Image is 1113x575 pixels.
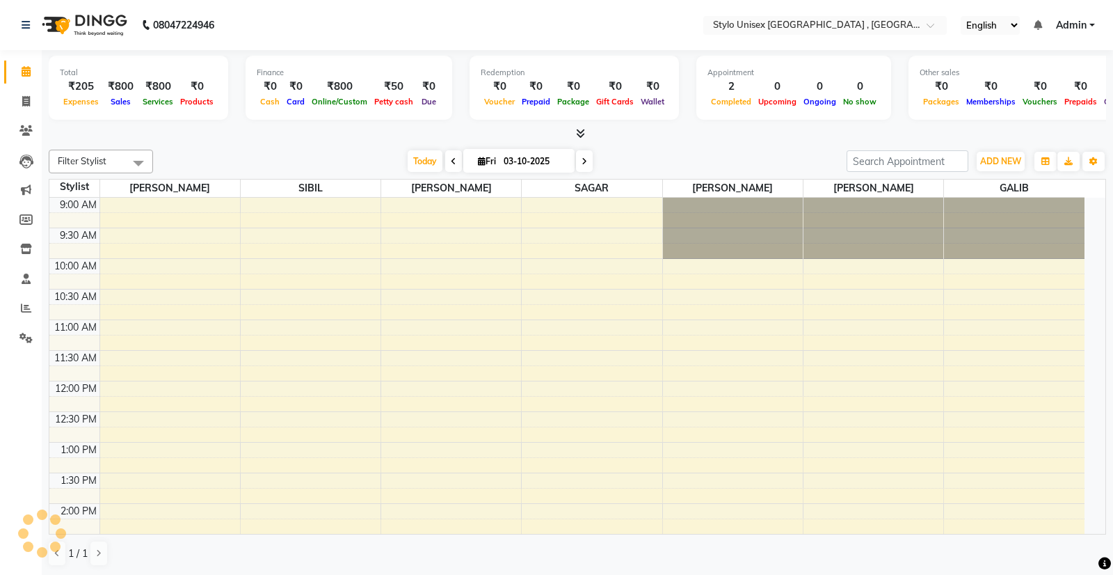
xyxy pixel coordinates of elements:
[60,67,217,79] div: Total
[58,504,99,519] div: 2:00 PM
[371,79,417,95] div: ₹50
[139,97,177,107] span: Services
[139,79,177,95] div: ₹800
[49,180,99,194] div: Stylist
[481,79,518,95] div: ₹0
[847,150,968,172] input: Search Appointment
[57,228,99,243] div: 9:30 AM
[474,156,499,166] span: Fri
[593,97,637,107] span: Gift Cards
[803,180,943,197] span: [PERSON_NAME]
[102,79,139,95] div: ₹800
[840,79,880,95] div: 0
[58,443,99,457] div: 1:00 PM
[1019,79,1061,95] div: ₹0
[257,79,283,95] div: ₹0
[980,156,1021,166] span: ADD NEW
[707,67,880,79] div: Appointment
[977,152,1025,171] button: ADD NEW
[755,79,800,95] div: 0
[418,97,440,107] span: Due
[920,97,963,107] span: Packages
[554,79,593,95] div: ₹0
[57,198,99,212] div: 9:00 AM
[499,151,569,172] input: 2025-10-03
[58,155,106,166] span: Filter Stylist
[637,79,668,95] div: ₹0
[920,79,963,95] div: ₹0
[944,180,1084,197] span: GALIB
[1056,18,1087,33] span: Admin
[518,79,554,95] div: ₹0
[1061,97,1100,107] span: Prepaids
[60,97,102,107] span: Expenses
[593,79,637,95] div: ₹0
[257,67,441,79] div: Finance
[481,97,518,107] span: Voucher
[707,97,755,107] span: Completed
[51,351,99,365] div: 11:30 AM
[52,412,99,427] div: 12:30 PM
[107,97,134,107] span: Sales
[755,97,800,107] span: Upcoming
[257,97,283,107] span: Cash
[153,6,214,45] b: 08047224946
[800,79,840,95] div: 0
[51,259,99,274] div: 10:00 AM
[51,290,99,304] div: 10:30 AM
[381,180,521,197] span: [PERSON_NAME]
[408,150,442,172] span: Today
[481,67,668,79] div: Redemption
[100,180,240,197] span: [PERSON_NAME]
[308,97,371,107] span: Online/Custom
[522,180,662,197] span: SAGAR
[963,79,1019,95] div: ₹0
[1061,79,1100,95] div: ₹0
[308,79,371,95] div: ₹800
[417,79,441,95] div: ₹0
[371,97,417,107] span: Petty cash
[707,79,755,95] div: 2
[283,97,308,107] span: Card
[800,97,840,107] span: Ongoing
[637,97,668,107] span: Wallet
[554,97,593,107] span: Package
[663,180,803,197] span: [PERSON_NAME]
[177,79,217,95] div: ₹0
[518,97,554,107] span: Prepaid
[68,546,88,561] span: 1 / 1
[283,79,308,95] div: ₹0
[963,97,1019,107] span: Memberships
[1019,97,1061,107] span: Vouchers
[58,473,99,488] div: 1:30 PM
[60,79,102,95] div: ₹205
[35,6,131,45] img: logo
[241,180,381,197] span: SIBIL
[51,320,99,335] div: 11:00 AM
[177,97,217,107] span: Products
[52,381,99,396] div: 12:00 PM
[840,97,880,107] span: No show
